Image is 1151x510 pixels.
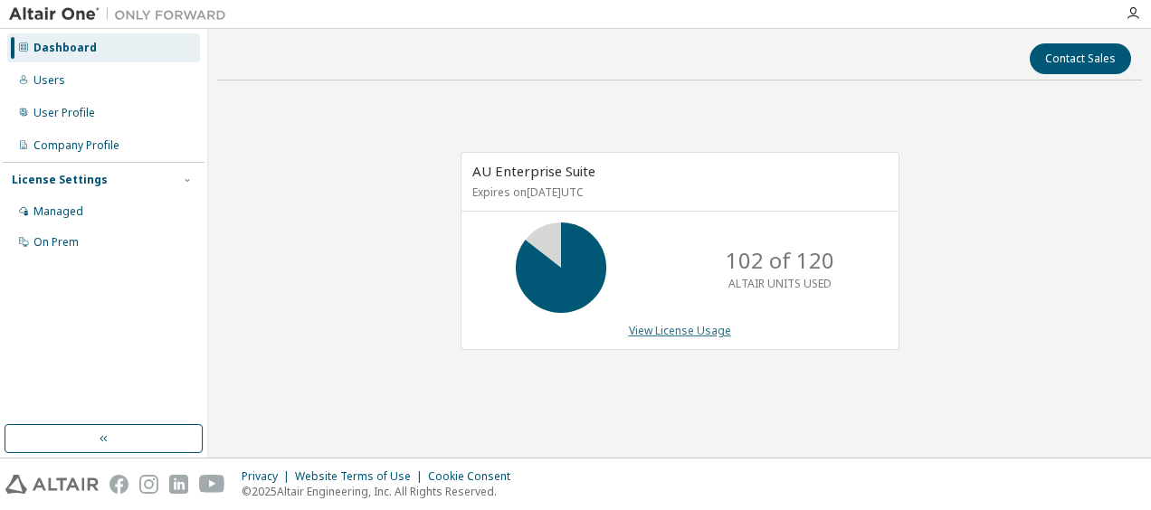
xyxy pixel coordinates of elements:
[728,276,832,291] p: ALTAIR UNITS USED
[33,41,97,55] div: Dashboard
[428,469,521,484] div: Cookie Consent
[12,173,108,187] div: License Settings
[295,469,428,484] div: Website Terms of Use
[109,475,128,494] img: facebook.svg
[629,323,731,338] a: View License Usage
[33,138,119,153] div: Company Profile
[33,73,65,88] div: Users
[472,184,883,200] p: Expires on [DATE] UTC
[1030,43,1131,74] button: Contact Sales
[5,475,99,494] img: altair_logo.svg
[33,235,79,250] div: On Prem
[139,475,158,494] img: instagram.svg
[242,469,295,484] div: Privacy
[472,162,595,180] span: AU Enterprise Suite
[726,245,834,276] p: 102 of 120
[33,106,95,120] div: User Profile
[9,5,235,24] img: Altair One
[242,484,521,499] p: © 2025 Altair Engineering, Inc. All Rights Reserved.
[33,204,83,219] div: Managed
[199,475,225,494] img: youtube.svg
[169,475,188,494] img: linkedin.svg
